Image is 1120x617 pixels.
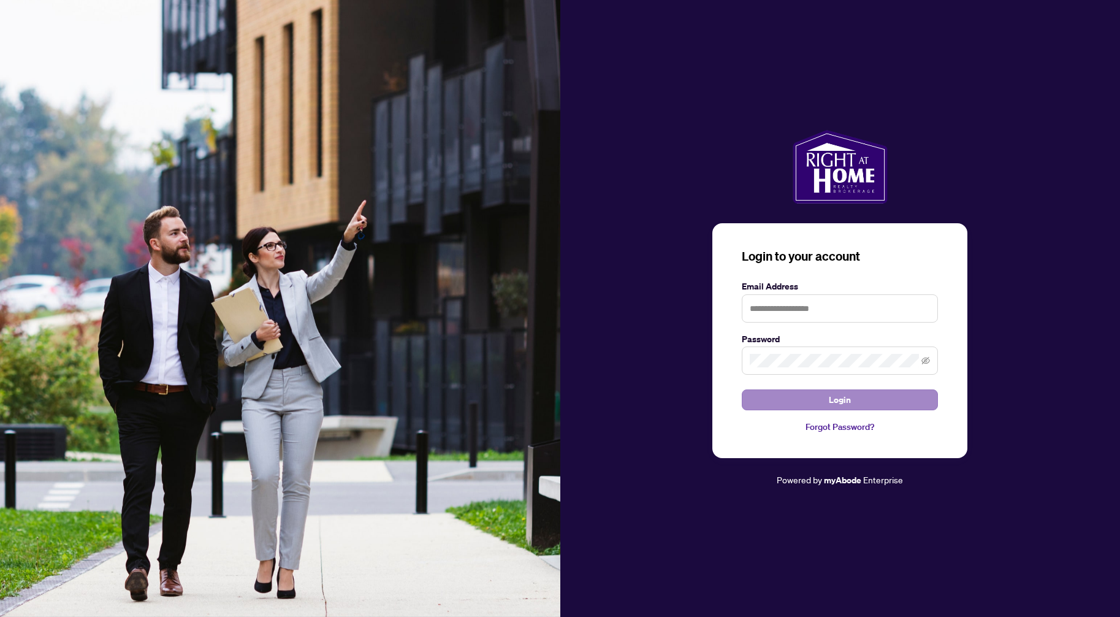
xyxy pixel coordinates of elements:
a: Forgot Password? [742,420,938,434]
span: Enterprise [863,474,903,485]
label: Email Address [742,280,938,293]
label: Password [742,332,938,346]
button: Login [742,389,938,410]
span: Login [829,390,851,410]
a: myAbode [824,473,861,487]
span: eye-invisible [921,356,930,365]
span: Powered by [777,474,822,485]
h3: Login to your account [742,248,938,265]
img: ma-logo [793,130,888,204]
